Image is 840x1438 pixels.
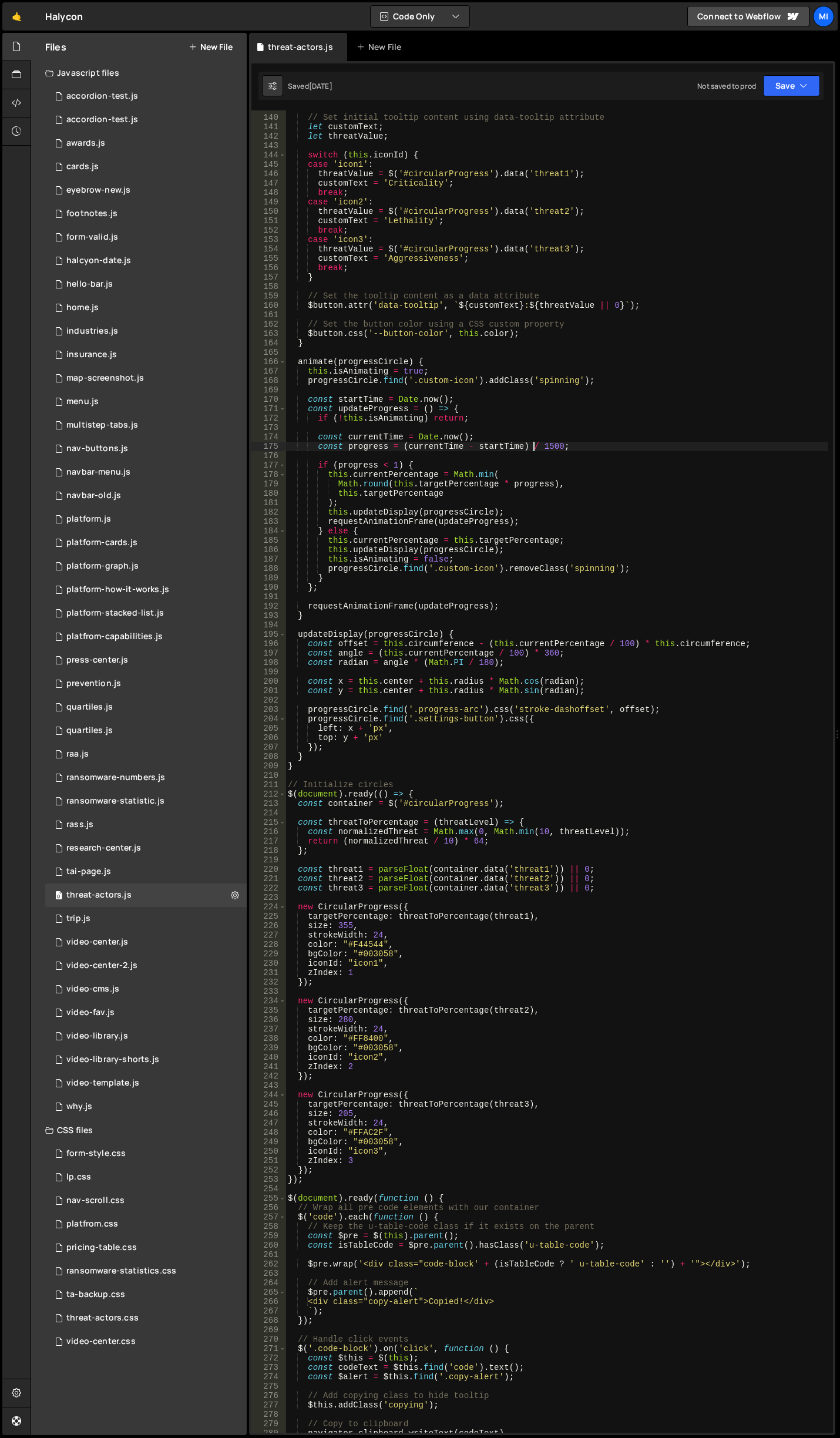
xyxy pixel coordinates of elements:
div: 142 [251,132,286,141]
div: video-center-2.js [66,960,137,971]
div: multistep-tabs.js [66,420,138,431]
div: 271 [251,1344,286,1353]
div: platform-cards.js [66,537,137,548]
div: 207 [251,742,286,752]
div: [DATE] [309,81,332,91]
div: 170 [251,395,286,404]
div: 6189/28776.js [45,954,247,977]
div: platfrom.css [66,1219,118,1229]
div: 222 [251,883,286,893]
div: 273 [251,1363,286,1372]
div: video-library-shorts.js [66,1054,159,1065]
div: 210 [251,771,286,780]
div: 246 [251,1109,286,1118]
div: video-cms.js [66,984,119,994]
div: 6189/18852.js [45,273,247,296]
div: 250 [251,1147,286,1156]
div: 6189/28092.css [45,1330,247,1353]
div: 280 [251,1429,286,1438]
div: ransomware-numbers.js [66,772,165,783]
div: 6189/43661.css [45,1189,247,1212]
div: cards.js [66,162,99,172]
div: 245 [251,1100,286,1109]
div: 6189/28936.js [45,1071,247,1095]
div: 257 [251,1212,286,1222]
div: 163 [251,329,286,338]
div: 263 [251,1269,286,1278]
div: 151 [251,216,286,226]
div: eyebrow-new.js [66,185,130,196]
div: 190 [251,583,286,592]
div: rass.js [66,819,93,830]
div: 233 [251,987,286,996]
div: 6189/28381.js [45,249,247,273]
div: 148 [251,188,286,197]
div: insurance.js [66,350,117,360]
div: 158 [251,282,286,291]
div: 145 [251,160,286,169]
div: video-template.js [66,1078,139,1088]
div: 201 [251,686,286,696]
div: 229 [251,949,286,959]
div: 6189/41793.js [45,789,247,813]
div: 6189/36736.css [45,1236,247,1259]
div: Mi [813,6,834,27]
div: 179 [251,479,286,489]
div: 239 [251,1043,286,1053]
div: 214 [251,808,286,818]
div: 172 [251,414,286,423]
div: 157 [251,273,286,282]
div: 255 [251,1194,286,1203]
div: 147 [251,179,286,188]
div: 146 [251,169,286,179]
div: 189 [251,573,286,583]
div: 6189/29553.js [45,1048,247,1071]
div: 6189/44508.js [45,179,247,202]
div: 153 [251,235,286,244]
div: 6189/12140.js [45,296,247,320]
div: 6189/29927.css [45,1306,247,1330]
div: CSS files [31,1118,247,1142]
div: 6189/29928.js [45,883,247,907]
div: 177 [251,461,286,470]
div: 194 [251,620,286,630]
div: pricing-table.css [66,1242,137,1253]
div: platform.js [66,514,111,525]
div: 244 [251,1090,286,1100]
div: 169 [251,385,286,395]
div: 254 [251,1184,286,1194]
div: 228 [251,940,286,949]
div: 218 [251,846,286,855]
div: 6189/12104.js [45,672,247,696]
div: 162 [251,320,286,329]
div: 258 [251,1222,286,1231]
div: 259 [251,1231,286,1241]
div: 6189/13140.js [45,390,247,414]
div: 231 [251,968,286,977]
div: 203 [251,705,286,714]
div: 141 [251,122,286,132]
button: New File [189,42,233,52]
h2: Files [45,41,66,53]
div: 6189/19448.js [45,202,247,226]
div: 6189/41799.css [45,1259,247,1283]
div: 276 [251,1391,286,1400]
div: navbar-menu.js [66,467,130,478]
div: 238 [251,1034,286,1043]
div: 6189/36741.js [45,414,247,437]
div: 175 [251,442,286,451]
div: 212 [251,789,286,799]
div: 206 [251,733,286,742]
div: 6189/23356.js [45,226,247,249]
div: 266 [251,1297,286,1306]
div: 6189/21169.js [45,742,247,766]
div: raa.js [66,749,89,760]
div: 269 [251,1325,286,1335]
div: 243 [251,1081,286,1090]
div: video-fav.js [66,1007,115,1018]
div: why.js [66,1101,92,1112]
div: 6189/29441.js [45,977,247,1001]
div: 251 [251,1156,286,1165]
div: 6189/44099.css [45,1165,247,1189]
div: 6189/17950.js [45,696,247,719]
